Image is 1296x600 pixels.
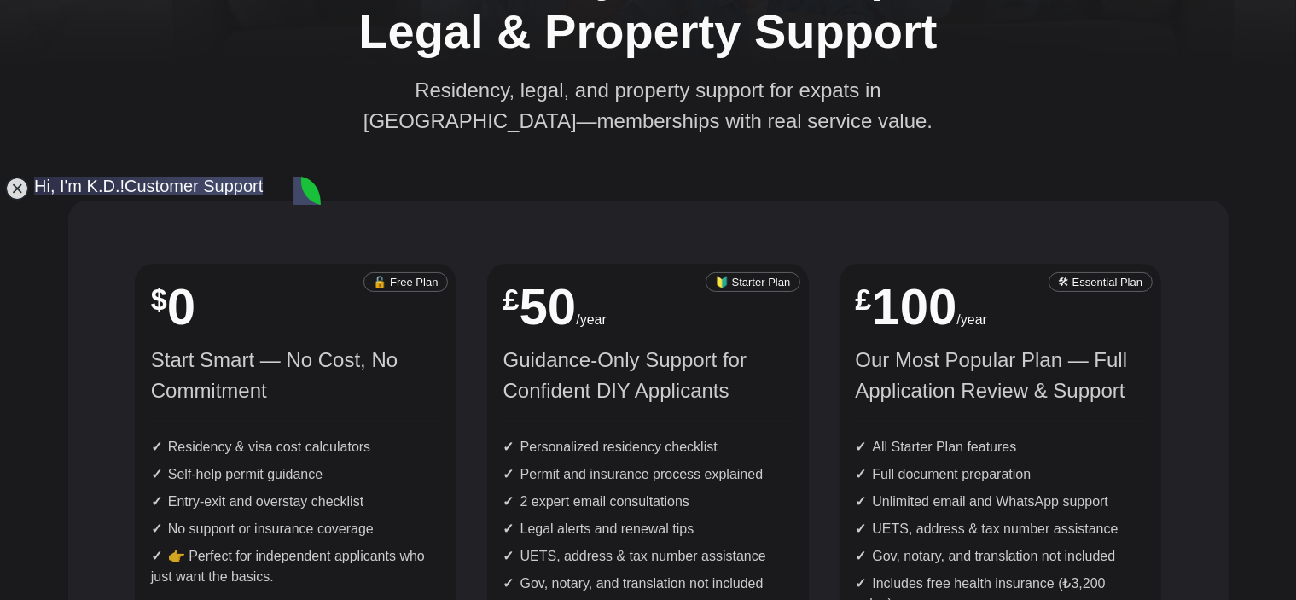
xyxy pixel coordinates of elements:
li: Legal alerts and renewal tips [503,519,793,539]
li: UETS, address & tax number assistance [855,519,1145,539]
li: Unlimited email and WhatsApp support [855,492,1145,512]
span: /year [576,312,607,327]
li: 2 expert email consultations [503,492,793,512]
li: Gov, notary, and translation not included [503,574,793,594]
li: All Starter Plan features [855,437,1145,457]
span: /year [957,312,988,327]
p: Our Most Popular Plan — Full Application Review & Support [855,345,1145,406]
small: See pricing plans [68,178,1229,189]
p: Residency, legal, and property support for expats in [GEOGRAPHIC_DATA]—memberships with real serv... [350,75,947,137]
h2: 100 [855,282,1145,333]
li: Permit and insurance process explained [503,464,793,485]
small: 🔰 Starter Plan [706,272,800,292]
sup: £ [503,283,520,316]
sup: £ [855,283,871,316]
small: 🛠 Essential Plan [1049,272,1153,292]
small: 🔓 Free Plan [363,272,448,292]
p: Guidance-Only Support for Confident DIY Applicants [503,345,793,406]
li: Full document preparation [855,464,1145,485]
li: UETS, address & tax number assistance [503,546,793,567]
li: Gov, notary, and translation not included [855,546,1145,567]
h2: 50 [503,282,793,333]
li: Personalized residency checklist [503,437,793,457]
